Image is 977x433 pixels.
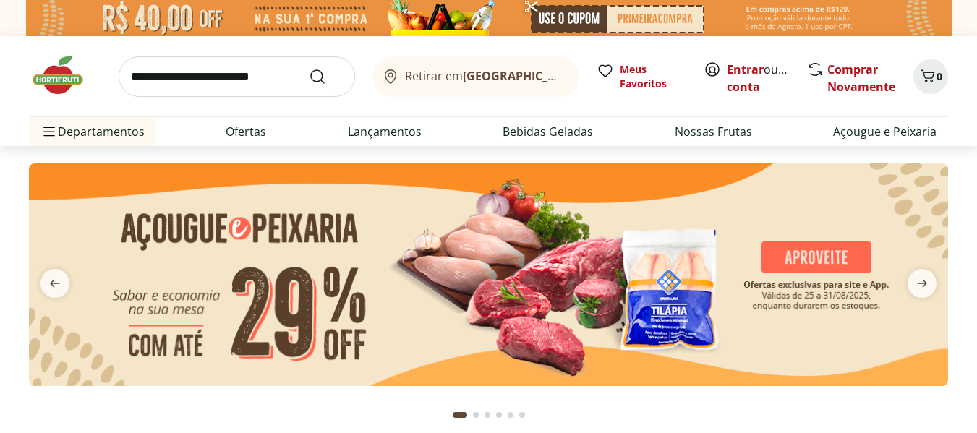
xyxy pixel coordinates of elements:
[226,123,266,140] a: Ofertas
[482,398,493,432] button: Go to page 3 from fs-carousel
[727,61,764,77] a: Entrar
[470,398,482,432] button: Go to page 2 from fs-carousel
[833,123,937,140] a: Açougue e Peixaria
[29,269,81,298] button: previous
[29,163,948,386] img: açougue
[516,398,528,432] button: Go to page 6 from fs-carousel
[29,53,101,97] img: Hortifruti
[40,114,145,149] span: Departamentos
[597,62,686,91] a: Meus Favoritos
[896,269,948,298] button: next
[727,61,791,95] span: ou
[503,123,593,140] a: Bebidas Geladas
[620,62,686,91] span: Meus Favoritos
[309,68,344,85] button: Submit Search
[937,69,942,83] span: 0
[727,61,806,95] a: Criar conta
[405,69,565,82] span: Retirar em
[450,398,470,432] button: Current page from fs-carousel
[40,114,58,149] button: Menu
[119,56,355,97] input: search
[348,123,422,140] a: Lançamentos
[463,68,707,84] b: [GEOGRAPHIC_DATA]/[GEOGRAPHIC_DATA]
[372,56,579,97] button: Retirar em[GEOGRAPHIC_DATA]/[GEOGRAPHIC_DATA]
[827,61,895,95] a: Comprar Novamente
[913,59,948,94] button: Carrinho
[505,398,516,432] button: Go to page 5 from fs-carousel
[675,123,752,140] a: Nossas Frutas
[493,398,505,432] button: Go to page 4 from fs-carousel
